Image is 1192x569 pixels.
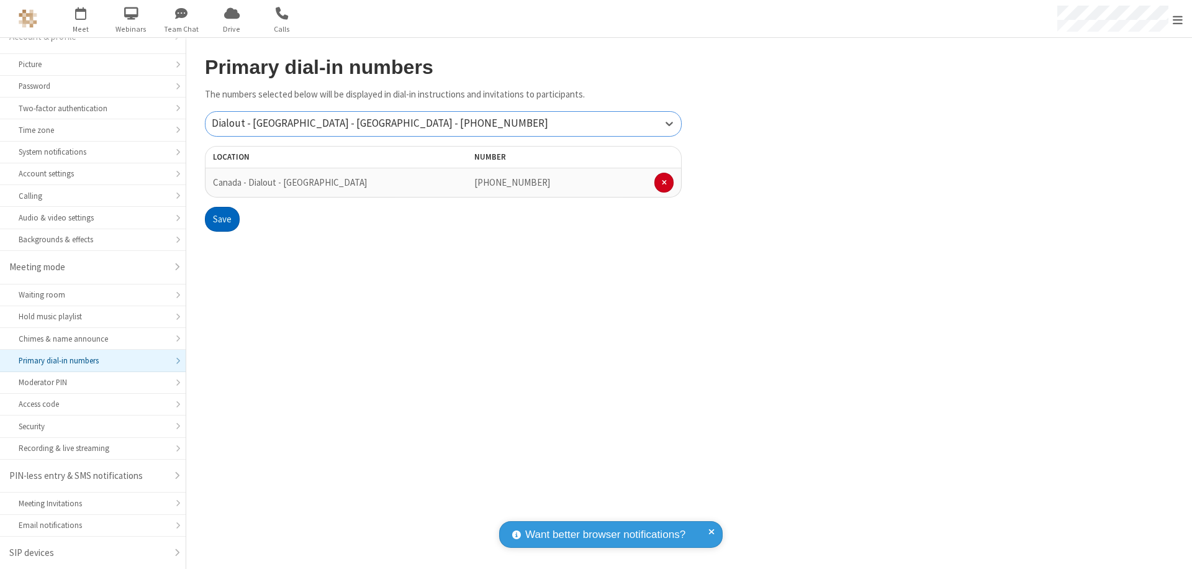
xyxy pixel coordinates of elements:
div: Primary dial-in numbers [19,355,167,366]
div: PIN-less entry & SMS notifications [9,469,167,483]
th: Location [205,146,395,168]
div: Audio & video settings [19,212,167,224]
span: Calls [259,24,305,35]
div: Account settings [19,168,167,180]
div: Password [19,80,167,92]
div: SIP devices [9,546,167,560]
div: Time zone [19,124,167,136]
span: Dialout - [GEOGRAPHIC_DATA] - [GEOGRAPHIC_DATA] - [PHONE_NUMBER] [212,116,548,130]
h2: Primary dial-in numbers [205,57,682,78]
div: Waiting room [19,289,167,301]
div: Backgrounds & effects [19,234,167,245]
div: Hold music playlist [19,311,167,322]
div: Recording & live streaming [19,442,167,454]
div: Access code [19,398,167,410]
div: Two-factor authentication [19,102,167,114]
div: Email notifications [19,519,167,531]
th: Number [467,146,682,168]
div: Security [19,421,167,432]
div: Moderator PIN [19,376,167,388]
div: System notifications [19,146,167,158]
p: The numbers selected below will be displayed in dial-in instructions and invitations to participa... [205,88,682,102]
img: QA Selenium DO NOT DELETE OR CHANGE [19,9,37,28]
span: [PHONE_NUMBER] [474,176,550,188]
span: Want better browser notifications? [525,527,685,543]
span: Drive [209,24,255,35]
button: Save [205,207,240,232]
td: Canada - Dialout - [GEOGRAPHIC_DATA] [205,168,395,198]
div: Meeting Invitations [19,498,167,509]
div: Chimes & name announce [19,333,167,345]
div: Picture [19,58,167,70]
div: Calling [19,190,167,202]
span: Team Chat [158,24,205,35]
span: Webinars [108,24,155,35]
div: Meeting mode [9,260,167,275]
span: Meet [58,24,104,35]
